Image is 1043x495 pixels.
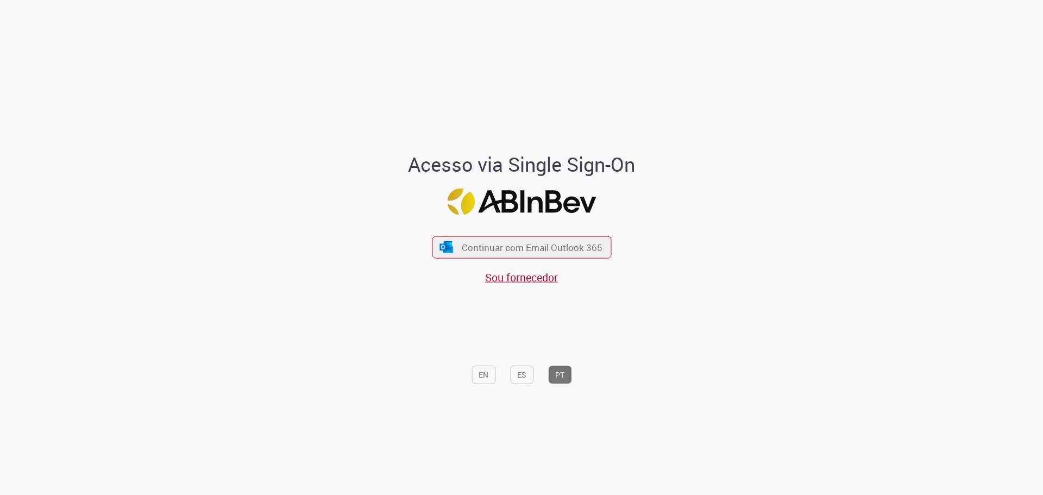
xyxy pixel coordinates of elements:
button: ícone Azure/Microsoft 360 Continuar com Email Outlook 365 [432,236,611,258]
img: Logo ABInBev [447,188,596,215]
button: EN [472,365,495,384]
a: Sou fornecedor [485,270,558,285]
button: PT [548,365,571,384]
img: ícone Azure/Microsoft 360 [439,241,454,253]
button: ES [510,365,533,384]
span: Continuar com Email Outlook 365 [462,241,602,254]
h1: Acesso via Single Sign-On [371,154,673,176]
